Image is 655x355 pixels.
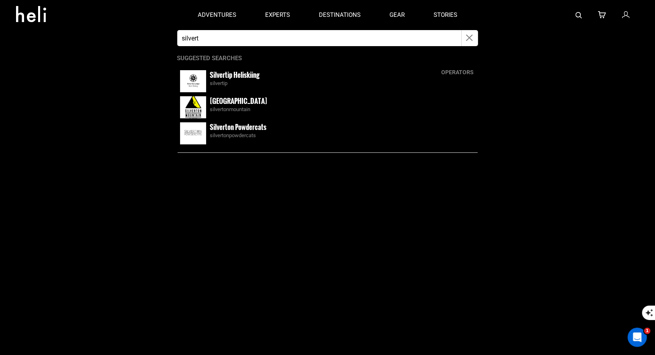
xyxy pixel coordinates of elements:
img: images [180,96,206,118]
p: adventures [198,11,236,19]
div: operators [438,68,478,76]
img: search-bar-icon.svg [576,12,582,18]
img: images [180,122,206,144]
small: Silvertip Heliskiing [210,70,260,80]
div: silvertonpowdercats [210,132,475,140]
div: silvertonmountain [210,106,475,114]
div: silvertip [210,80,475,87]
small: Silverton Powdercats [210,122,267,132]
iframe: Intercom live chat [628,328,647,347]
img: images [180,70,206,92]
p: Suggested Searches [177,54,478,63]
p: experts [265,11,290,19]
small: [GEOGRAPHIC_DATA] [210,96,268,106]
p: destinations [319,11,361,19]
input: Search by Sport, Trip or Operator [177,30,462,46]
